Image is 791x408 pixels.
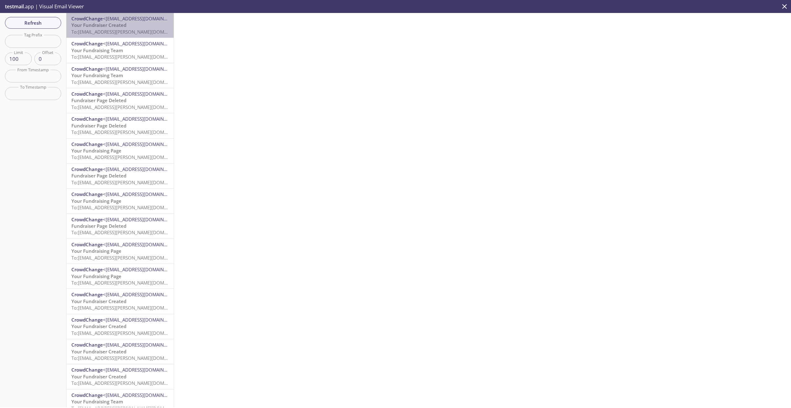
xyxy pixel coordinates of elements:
[103,116,183,122] span: <[EMAIL_ADDRESS][DOMAIN_NAME]>
[66,314,174,339] div: CrowdChange<[EMAIL_ADDRESS][DOMAIN_NAME]>Your Fundraiser CreatedTo:[EMAIL_ADDRESS][PERSON_NAME][D...
[103,166,183,172] span: <[EMAIL_ADDRESS][DOMAIN_NAME]>
[103,216,183,223] span: <[EMAIL_ADDRESS][DOMAIN_NAME]>
[71,280,188,286] span: To: [EMAIL_ADDRESS][PERSON_NAME][DOMAIN_NAME]
[5,17,61,29] button: Refresh
[71,273,121,279] span: Your Fundraising Page
[71,123,126,129] span: Fundraiser Page Deleted
[66,139,174,163] div: CrowdChange<[EMAIL_ADDRESS][DOMAIN_NAME]>Your Fundraising PageTo:[EMAIL_ADDRESS][PERSON_NAME][DOM...
[103,317,183,323] span: <[EMAIL_ADDRESS][DOMAIN_NAME]>
[71,223,126,229] span: Fundraiser Page Deleted
[71,173,126,179] span: Fundraiser Page Deleted
[71,198,121,204] span: Your Fundraising Page
[71,66,103,72] span: CrowdChange
[71,248,121,254] span: Your Fundraising Page
[71,116,103,122] span: CrowdChange
[71,291,103,298] span: CrowdChange
[103,40,183,47] span: <[EMAIL_ADDRESS][DOMAIN_NAME]>
[71,392,103,398] span: CrowdChange
[103,392,183,398] span: <[EMAIL_ADDRESS][DOMAIN_NAME]>
[103,367,183,373] span: <[EMAIL_ADDRESS][DOMAIN_NAME]>
[66,264,174,289] div: CrowdChange<[EMAIL_ADDRESS][DOMAIN_NAME]>Your Fundraising PageTo:[EMAIL_ADDRESS][PERSON_NAME][DOM...
[71,342,103,348] span: CrowdChange
[66,239,174,264] div: CrowdChange<[EMAIL_ADDRESS][DOMAIN_NAME]>Your Fundraising PageTo:[EMAIL_ADDRESS][PERSON_NAME][DOM...
[71,129,188,135] span: To: [EMAIL_ADDRESS][PERSON_NAME][DOMAIN_NAME]
[71,148,121,154] span: Your Fundraising Page
[71,373,126,380] span: Your Fundraiser Created
[71,330,188,336] span: To: [EMAIL_ADDRESS][PERSON_NAME][DOMAIN_NAME]
[71,54,188,60] span: To: [EMAIL_ADDRESS][PERSON_NAME][DOMAIN_NAME]
[71,166,103,172] span: CrowdChange
[71,323,126,329] span: Your Fundraiser Created
[66,13,174,38] div: CrowdChange<[EMAIL_ADDRESS][DOMAIN_NAME]>Your Fundraiser CreatedTo:[EMAIL_ADDRESS][PERSON_NAME][D...
[71,97,126,103] span: Fundraiser Page Deleted
[66,164,174,188] div: CrowdChange<[EMAIL_ADDRESS][DOMAIN_NAME]>Fundraiser Page DeletedTo:[EMAIL_ADDRESS][PERSON_NAME][D...
[103,66,183,72] span: <[EMAIL_ADDRESS][DOMAIN_NAME]>
[66,364,174,389] div: CrowdChange<[EMAIL_ADDRESS][DOMAIN_NAME]>Your Fundraiser CreatedTo:[EMAIL_ADDRESS][PERSON_NAME][D...
[103,191,183,197] span: <[EMAIL_ADDRESS][DOMAIN_NAME]>
[66,113,174,138] div: CrowdChange<[EMAIL_ADDRESS][DOMAIN_NAME]>Fundraiser Page DeletedTo:[EMAIL_ADDRESS][PERSON_NAME][D...
[71,22,126,28] span: Your Fundraiser Created
[71,241,103,248] span: CrowdChange
[66,289,174,314] div: CrowdChange<[EMAIL_ADDRESS][DOMAIN_NAME]>Your Fundraiser CreatedTo:[EMAIL_ADDRESS][PERSON_NAME][D...
[5,3,24,10] span: testmail
[71,154,188,160] span: To: [EMAIL_ADDRESS][PERSON_NAME][DOMAIN_NAME]
[103,15,183,22] span: <[EMAIL_ADDRESS][DOMAIN_NAME]>
[103,141,183,147] span: <[EMAIL_ADDRESS][DOMAIN_NAME]>
[71,380,188,386] span: To: [EMAIL_ADDRESS][PERSON_NAME][DOMAIN_NAME]
[71,79,188,85] span: To: [EMAIL_ADDRESS][PERSON_NAME][DOMAIN_NAME]
[66,38,174,63] div: CrowdChange<[EMAIL_ADDRESS][DOMAIN_NAME]>Your Fundraising TeamTo:[EMAIL_ADDRESS][PERSON_NAME][DOM...
[66,88,174,113] div: CrowdChange<[EMAIL_ADDRESS][DOMAIN_NAME]>Fundraiser Page DeletedTo:[EMAIL_ADDRESS][PERSON_NAME][D...
[66,63,174,88] div: CrowdChange<[EMAIL_ADDRESS][DOMAIN_NAME]>Your Fundraising TeamTo:[EMAIL_ADDRESS][PERSON_NAME][DOM...
[71,141,103,147] span: CrowdChange
[66,214,174,239] div: CrowdChange<[EMAIL_ADDRESS][DOMAIN_NAME]>Fundraiser Page DeletedTo:[EMAIL_ADDRESS][PERSON_NAME][D...
[71,104,188,110] span: To: [EMAIL_ADDRESS][PERSON_NAME][DOMAIN_NAME]
[71,367,103,373] span: CrowdChange
[71,47,123,53] span: Your Fundraising Team
[103,291,183,298] span: <[EMAIL_ADDRESS][DOMAIN_NAME]>
[71,398,123,405] span: Your Fundraising Team
[71,266,103,273] span: CrowdChange
[10,19,56,27] span: Refresh
[71,216,103,223] span: CrowdChange
[71,15,103,22] span: CrowdChange
[71,255,188,261] span: To: [EMAIL_ADDRESS][PERSON_NAME][DOMAIN_NAME]
[71,29,188,35] span: To: [EMAIL_ADDRESS][PERSON_NAME][DOMAIN_NAME]
[71,229,188,235] span: To: [EMAIL_ADDRESS][PERSON_NAME][DOMAIN_NAME]
[66,189,174,213] div: CrowdChange<[EMAIL_ADDRESS][DOMAIN_NAME]>Your Fundraising PageTo:[EMAIL_ADDRESS][PERSON_NAME][DOM...
[71,40,103,47] span: CrowdChange
[71,72,123,78] span: Your Fundraising Team
[71,91,103,97] span: CrowdChange
[66,339,174,364] div: CrowdChange<[EMAIL_ADDRESS][DOMAIN_NAME]>Your Fundraiser CreatedTo:[EMAIL_ADDRESS][PERSON_NAME][D...
[103,241,183,248] span: <[EMAIL_ADDRESS][DOMAIN_NAME]>
[71,305,188,311] span: To: [EMAIL_ADDRESS][PERSON_NAME][DOMAIN_NAME]
[71,204,188,210] span: To: [EMAIL_ADDRESS][PERSON_NAME][DOMAIN_NAME]
[103,91,183,97] span: <[EMAIL_ADDRESS][DOMAIN_NAME]>
[103,266,183,273] span: <[EMAIL_ADDRESS][DOMAIN_NAME]>
[103,342,183,348] span: <[EMAIL_ADDRESS][DOMAIN_NAME]>
[71,317,103,323] span: CrowdChange
[71,348,126,355] span: Your Fundraiser Created
[71,191,103,197] span: CrowdChange
[71,179,188,185] span: To: [EMAIL_ADDRESS][PERSON_NAME][DOMAIN_NAME]
[71,298,126,304] span: Your Fundraiser Created
[71,355,188,361] span: To: [EMAIL_ADDRESS][PERSON_NAME][DOMAIN_NAME]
